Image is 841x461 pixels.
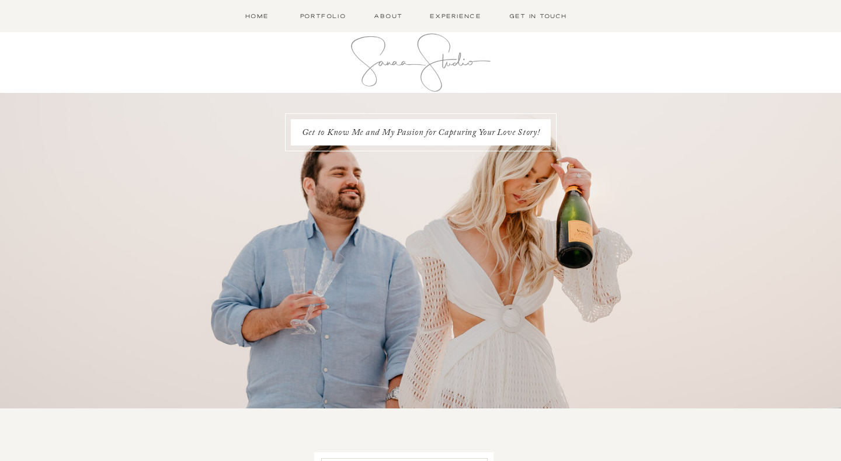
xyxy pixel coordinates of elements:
[297,127,545,138] h1: Get to Know Me and My Passion for Capturing Your Love Story!
[297,11,349,21] a: Portfolio
[238,11,275,21] a: Home
[506,11,571,21] a: Get in Touch
[428,11,484,21] a: Experience
[371,11,405,21] a: About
